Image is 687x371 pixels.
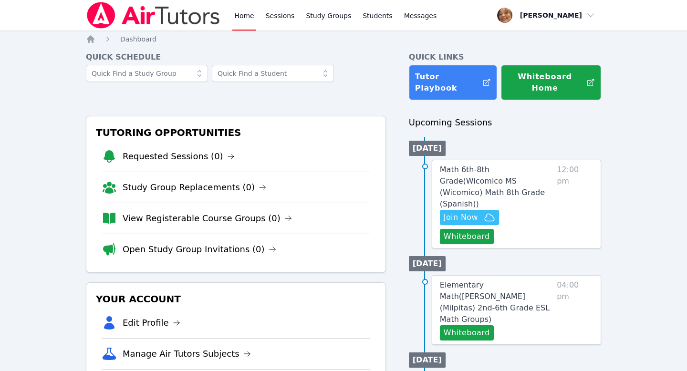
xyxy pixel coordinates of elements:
span: Messages [404,11,437,21]
button: Whiteboard [440,325,494,340]
span: Join Now [444,212,478,223]
a: Requested Sessions (0) [123,150,235,163]
li: [DATE] [409,256,446,271]
button: Whiteboard Home [501,65,601,100]
a: Edit Profile [123,316,180,330]
h4: Quick Links [409,52,601,63]
span: Math 6th-8th Grade ( Wicomico MS (Wicomico) Math 8th Grade (Spanish) ) [440,165,545,208]
span: Elementary Math ( [PERSON_NAME] (Milpitas) 2nd-6th Grade ESL Math Groups ) [440,280,550,324]
a: Tutor Playbook [409,65,497,100]
h3: Tutoring Opportunities [94,124,378,141]
li: [DATE] [409,352,446,368]
input: Quick Find a Student [212,65,334,82]
h3: Your Account [94,290,378,308]
input: Quick Find a Study Group [86,65,208,82]
button: Join Now [440,210,499,225]
h3: Upcoming Sessions [409,116,601,129]
a: Dashboard [120,34,156,44]
li: [DATE] [409,141,446,156]
nav: Breadcrumb [86,34,601,44]
img: Air Tutors [86,2,221,29]
button: Whiteboard [440,229,494,244]
a: View Registerable Course Groups (0) [123,212,292,225]
a: Open Study Group Invitations (0) [123,243,276,256]
a: Study Group Replacements (0) [123,181,266,194]
span: 12:00 pm [557,164,593,244]
span: Dashboard [120,35,156,43]
span: 04:00 pm [557,279,593,340]
a: Math 6th-8th Grade(Wicomico MS (Wicomico) Math 8th Grade (Spanish)) [440,164,553,210]
a: Manage Air Tutors Subjects [123,347,251,361]
a: Elementary Math([PERSON_NAME] (Milpitas) 2nd-6th Grade ESL Math Groups) [440,279,553,325]
h4: Quick Schedule [86,52,386,63]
